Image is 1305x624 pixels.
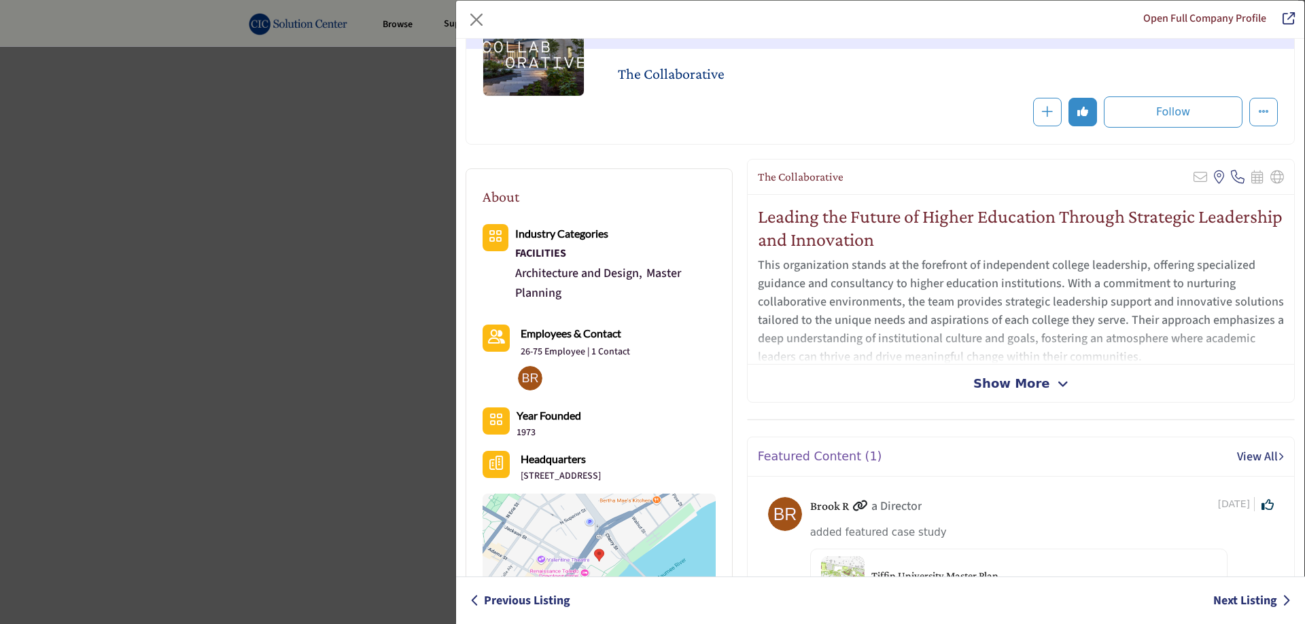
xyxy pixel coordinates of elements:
div: Campus infrastructure, maintenance systems, and physical plant management solutions for education... [515,243,715,263]
img: tiffin-university-master-plan image [821,556,865,600]
button: Contact-Employee Icon [483,325,510,352]
p: [STREET_ADDRESS] [521,470,601,483]
b: Headquarters [521,451,586,467]
h2: Leading the Future of Higher Education Through Strategic Leadership and Innovation [758,205,1284,251]
a: Link of redirect to contact page [483,325,510,352]
button: More Options [1249,98,1278,126]
h5: Brook R [810,499,849,514]
a: Employees & Contact [521,325,621,343]
h4: Featured Content (1) [758,449,882,464]
i: Click to Like this activity [1261,498,1274,511]
p: 1973 [517,426,536,440]
a: Architecture and Design, [515,265,642,282]
a: Link of redirect to contact page [852,497,868,515]
p: This organization stands at the forefront of independent college leadership, offering specialized... [758,256,1284,366]
a: 26-75 Employee | 1 Contact [521,346,630,359]
b: Industry Categories [515,227,608,240]
a: Redirect to the-collaborative [1273,10,1295,29]
button: Headquarter icon [483,451,510,478]
b: Employees & Contact [521,327,621,339]
span: [DATE] [1218,497,1255,511]
button: Redirect to login page [1068,98,1097,126]
button: Redirect to login page [1033,98,1062,126]
img: avtar-image [768,497,802,531]
span: Show More [973,374,1049,392]
h2: The Collaborative [758,170,843,184]
h2: About [483,185,519,208]
button: No of member icon [483,407,510,435]
span: added featured case study [810,526,947,538]
h2: The Collaborative [618,65,992,83]
a: Redirect to the-collaborative [1143,11,1266,26]
a: FACILITIES [515,243,715,263]
b: Year Founded [517,407,581,424]
p: a Director [871,497,922,515]
button: Redirect to login [1104,96,1242,128]
a: Industry Categories [515,225,608,242]
h5: Tiffin University Master Plan [871,569,1217,582]
img: Brook R. [518,366,542,390]
a: View All [1237,447,1284,466]
button: Category Icon [483,224,508,251]
a: Previous Listing [470,591,570,610]
button: Close [466,9,487,31]
a: Next Listing [1213,591,1291,610]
